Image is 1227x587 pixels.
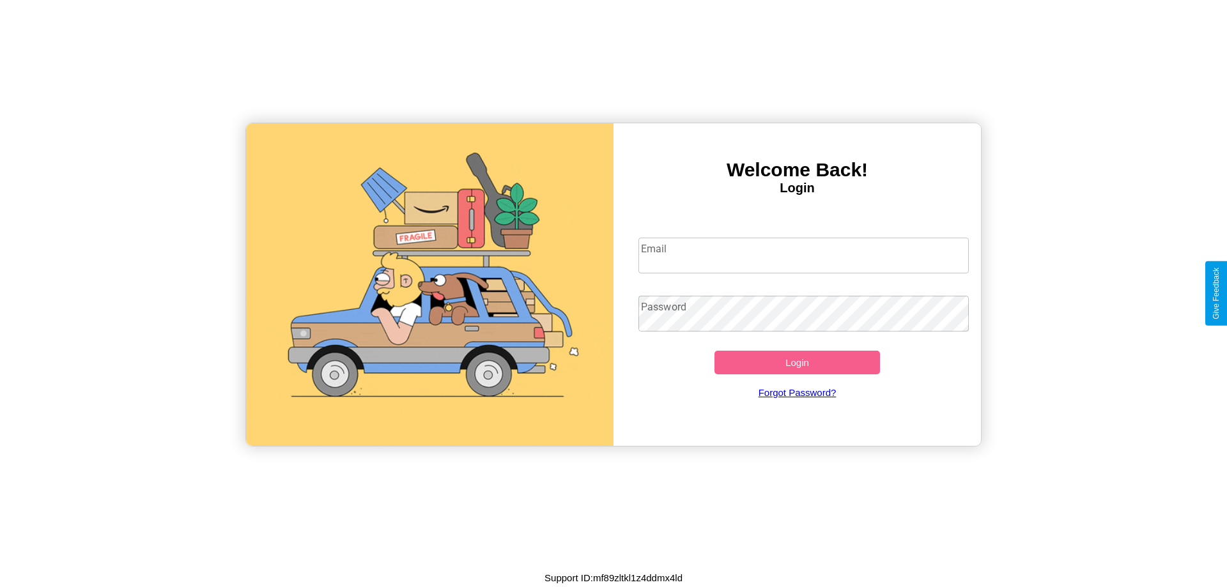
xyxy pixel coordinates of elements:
[246,123,613,446] img: gif
[1212,268,1221,319] div: Give Feedback
[714,351,880,374] button: Login
[632,374,963,411] a: Forgot Password?
[544,569,683,586] p: Support ID: mf89zltkl1z4ddmx4ld
[613,159,981,181] h3: Welcome Back!
[613,181,981,195] h4: Login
